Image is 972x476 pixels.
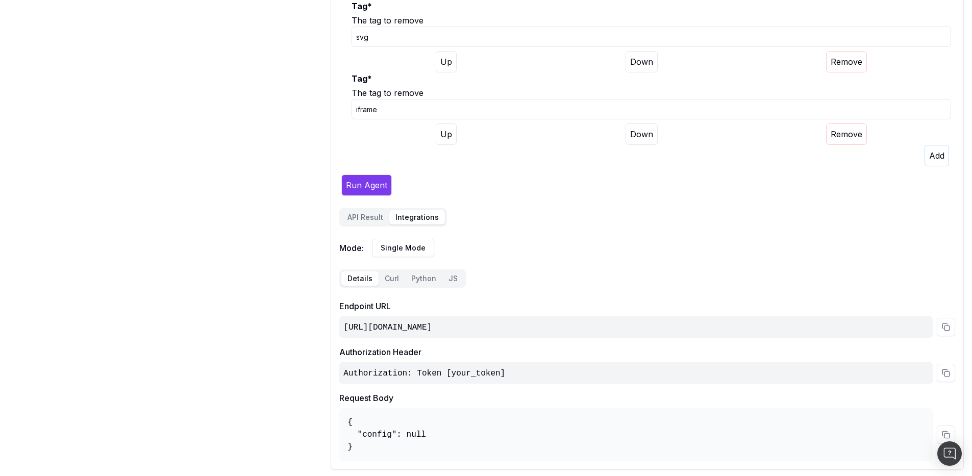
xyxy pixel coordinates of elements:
[389,210,445,224] button: Integrations
[341,271,379,286] button: Details
[343,369,505,378] code: Authorization: Token [your_token]
[339,300,955,312] h3: Endpoint URL
[339,242,364,254] span: Mode:
[405,271,442,286] button: Python
[626,51,658,72] button: Move down
[352,87,951,99] div: The tag to remove
[372,239,434,257] button: Single Mode
[343,323,432,332] code: [URL][DOMAIN_NAME]
[626,123,658,145] button: Move down
[442,271,464,286] button: JS
[352,14,951,27] div: The tag to remove
[379,271,405,286] button: Curl
[925,145,949,166] button: Add
[436,51,457,72] button: Move up
[826,123,867,145] button: Remove
[352,72,951,85] label: Tag
[339,392,955,404] h3: Request Body
[341,174,392,196] button: Run Agent
[826,51,867,72] button: Remove
[436,123,457,145] button: Move up
[341,210,389,224] button: API Result
[937,441,962,466] div: Open Intercom Messenger
[339,346,955,358] h3: Authorization Header
[339,408,933,461] pre: { "config": null }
